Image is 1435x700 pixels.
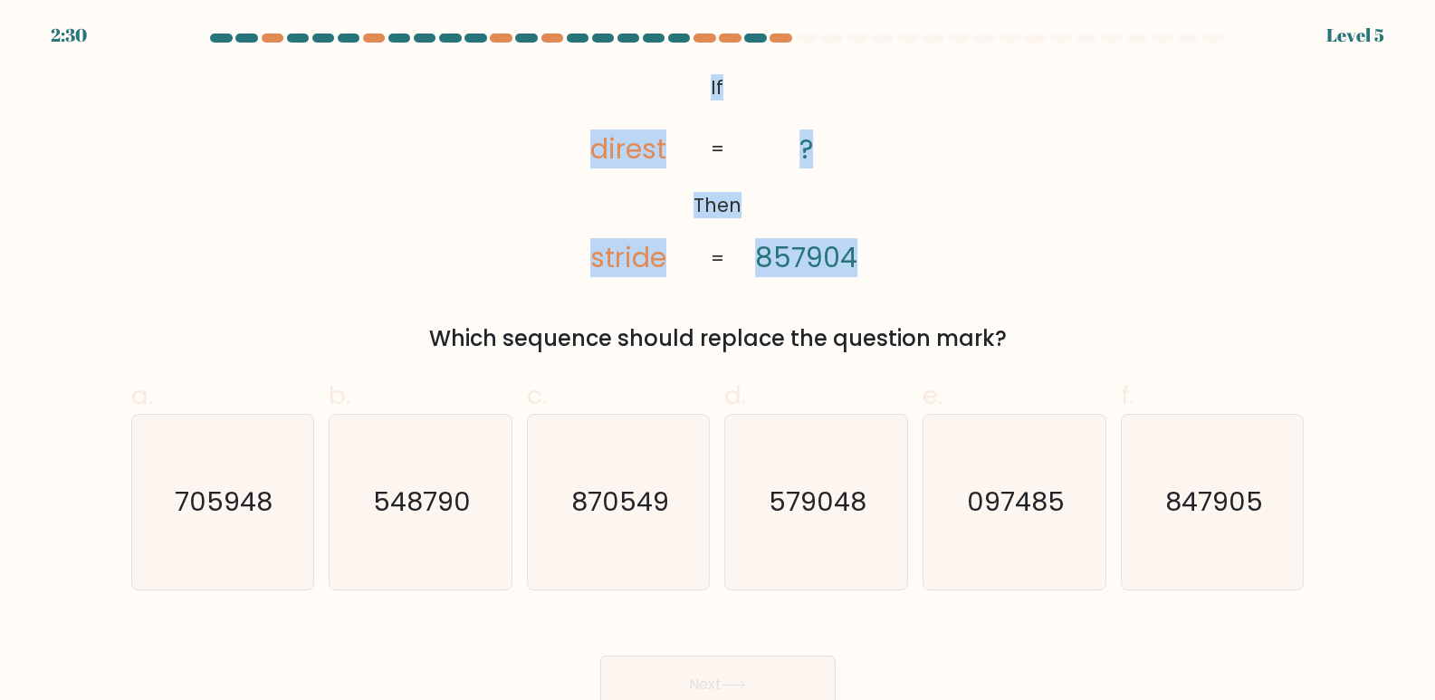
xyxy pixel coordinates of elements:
tspan: = [711,245,724,272]
tspan: ? [799,129,813,168]
div: Level 5 [1326,22,1384,49]
div: Which sequence should replace the question mark? [142,322,1294,355]
text: 705948 [176,484,273,521]
tspan: Then [694,192,741,218]
span: d. [724,378,746,413]
tspan: If [712,74,724,101]
div: 2:30 [51,22,87,49]
text: 870549 [571,484,669,521]
span: a. [131,378,153,413]
span: e. [923,378,942,413]
span: f. [1121,378,1134,413]
span: c. [527,378,547,413]
tspan: 857904 [755,238,857,277]
tspan: stride [591,238,667,277]
text: 097485 [967,484,1065,521]
text: 579048 [770,484,867,521]
span: b. [329,378,350,413]
text: 548790 [373,484,471,521]
tspan: = [711,136,724,162]
tspan: direst [591,129,667,168]
svg: @import url('[URL][DOMAIN_NAME]); [547,69,887,279]
text: 847905 [1165,484,1263,521]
